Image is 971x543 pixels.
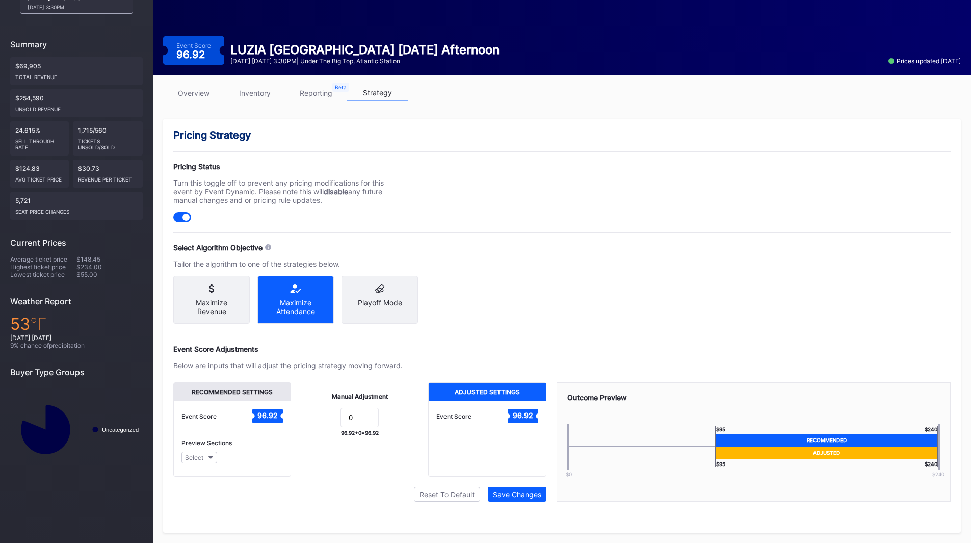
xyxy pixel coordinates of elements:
[176,42,211,49] div: Event Score
[78,134,138,150] div: Tickets Unsold/Sold
[28,4,115,10] div: [DATE] 3:30PM
[429,383,545,401] div: Adjusted Settings
[350,298,410,307] div: Playoff Mode
[173,129,951,141] div: Pricing Strategy
[173,243,263,252] div: Select Algorithm Objective
[224,85,285,101] a: inventory
[10,160,69,188] div: $124.83
[436,412,471,420] div: Event Score
[15,204,138,215] div: seat price changes
[15,134,64,150] div: Sell Through Rate
[332,393,388,400] div: Manual Adjustment
[715,447,938,459] div: Adjusted
[551,471,587,477] div: $0
[347,85,408,101] a: strategy
[341,430,379,436] div: 96.92 + 0 = 96.92
[10,342,143,349] div: 9 % chance of precipitation
[567,393,940,402] div: Outcome Preview
[15,102,138,112] div: Unsold Revenue
[163,85,224,101] a: overview
[173,178,403,204] div: Turn this toggle off to prevent any pricing modifications for this event by Event Dynamic. Please...
[181,452,217,463] button: Select
[10,255,76,263] div: Average ticket price
[10,238,143,248] div: Current Prices
[715,434,938,447] div: Recommended
[230,57,500,65] div: [DATE] [DATE] 3:30PM | Under the Big Top, Atlantic Station
[230,42,500,57] div: LUZIA [GEOGRAPHIC_DATA] [DATE] Afternoon
[10,192,143,220] div: 5,721
[181,412,217,420] div: Event Score
[173,345,951,353] div: Event Score Adjustments
[181,439,283,447] div: Preview Sections
[10,39,143,49] div: Summary
[257,411,278,420] text: 96.92
[73,160,143,188] div: $30.73
[30,314,47,334] span: ℉
[513,411,533,420] text: 96.92
[10,57,143,85] div: $69,905
[78,172,138,183] div: Revenue per ticket
[173,361,403,370] div: Below are inputs that will adjust the pricing strategy moving forward.
[174,383,291,401] div: Recommended Settings
[925,426,938,434] div: $ 240
[324,187,348,196] strong: disable
[10,296,143,306] div: Weather Report
[15,70,138,80] div: Total Revenue
[176,49,207,60] div: 96.92
[173,260,403,268] div: Tailor the algorithm to one of the strategies below.
[185,454,203,461] div: Select
[76,271,143,278] div: $55.00
[493,490,541,499] div: Save Changes
[921,471,956,477] div: $ 240
[285,85,347,101] a: reporting
[76,255,143,263] div: $148.45
[715,459,725,467] div: $ 95
[10,334,143,342] div: [DATE] [DATE]
[76,263,143,271] div: $234.00
[925,459,938,467] div: $ 240
[888,57,961,65] div: Prices updated [DATE]
[10,367,143,377] div: Buyer Type Groups
[10,385,143,474] svg: Chart title
[10,121,69,156] div: 24.615%
[715,426,725,434] div: $ 95
[10,271,76,278] div: Lowest ticket price
[414,487,480,502] button: Reset To Default
[102,427,139,433] text: Uncategorized
[10,89,143,117] div: $254,590
[10,314,143,334] div: 53
[181,298,242,316] div: Maximize Revenue
[173,162,403,171] div: Pricing Status
[10,263,76,271] div: Highest ticket price
[73,121,143,156] div: 1,715/560
[15,172,64,183] div: Avg ticket price
[488,487,546,502] button: Save Changes
[419,490,475,499] div: Reset To Default
[266,298,326,316] div: Maximize Attendance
